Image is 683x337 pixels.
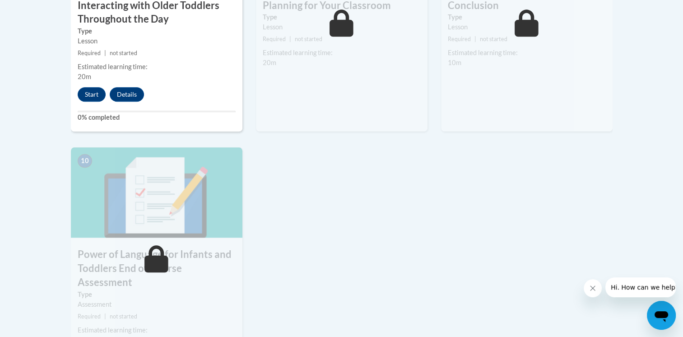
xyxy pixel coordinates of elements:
h3: Power of Language for Infants and Toddlers End of Course Assessment [71,248,242,289]
span: 10 [78,154,92,168]
span: not started [480,36,507,42]
span: not started [110,313,137,320]
span: Required [263,36,286,42]
span: Required [448,36,471,42]
span: Required [78,50,101,56]
span: | [104,313,106,320]
span: | [474,36,476,42]
span: not started [110,50,137,56]
label: Type [263,12,421,22]
button: Start [78,87,106,102]
button: Details [110,87,144,102]
div: Estimated learning time: [78,62,236,72]
div: Estimated learning time: [263,48,421,58]
label: Type [78,290,236,300]
span: 20m [263,59,276,66]
div: Lesson [263,22,421,32]
span: not started [295,36,322,42]
label: Type [448,12,606,22]
div: Estimated learning time: [78,325,236,335]
div: Assessment [78,300,236,309]
img: Course Image [71,147,242,238]
span: Hi. How can we help? [5,6,73,14]
span: Required [78,313,101,320]
div: Estimated learning time: [448,48,606,58]
div: Lesson [78,36,236,46]
span: 10m [448,59,461,66]
span: | [289,36,291,42]
span: | [104,50,106,56]
iframe: Message from company [605,277,676,297]
label: Type [78,26,236,36]
label: 0% completed [78,112,236,122]
iframe: Close message [584,279,602,297]
div: Lesson [448,22,606,32]
iframe: Button to launch messaging window [647,301,676,330]
span: 20m [78,73,91,80]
